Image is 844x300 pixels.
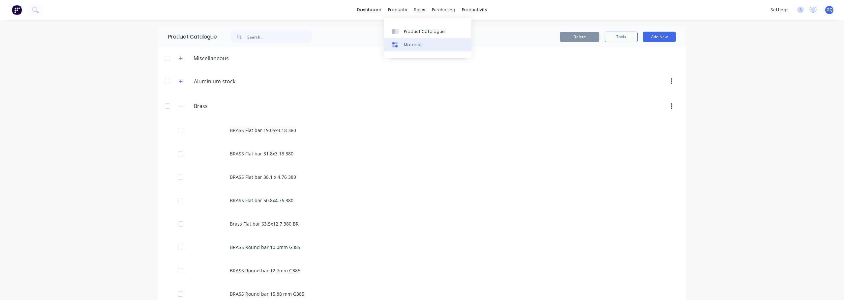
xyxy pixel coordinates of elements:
a: Product Catalogue [384,25,471,38]
div: settings [767,5,792,15]
button: Add New [643,32,676,42]
div: BRASS Round bar 10.0mm G385 [158,235,686,259]
button: Delete [560,32,599,42]
div: BRASS Flat bar 19.05x3.18 380 [158,119,686,142]
div: BRASS Flat bar 31.8x3.18 380 [158,142,686,165]
div: BRASS Round bar 12.7mm G385 [158,259,686,282]
button: Tools [605,32,638,42]
input: Enter category name [194,77,272,85]
div: Product Catalogue [158,26,217,47]
img: Factory [12,5,22,15]
div: Miscellaneous [188,54,234,62]
div: purchasing [429,5,459,15]
input: Enter category name [194,102,272,110]
input: Search... [247,30,313,43]
div: Materials [404,42,424,48]
div: BRASS Flat bar 50.8x4.76 380 [158,189,686,212]
div: Brass Flat bar 63.5x12.7 380 BR [158,212,686,235]
div: productivity [459,5,491,15]
a: dashboard [354,5,385,15]
div: BRASS Flat bar 38.1 x 4.76 380 [158,165,686,189]
div: products [385,5,410,15]
div: Product Catalogue [404,29,445,35]
span: GQ [827,7,832,13]
a: Materials [384,38,471,51]
div: sales [410,5,429,15]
